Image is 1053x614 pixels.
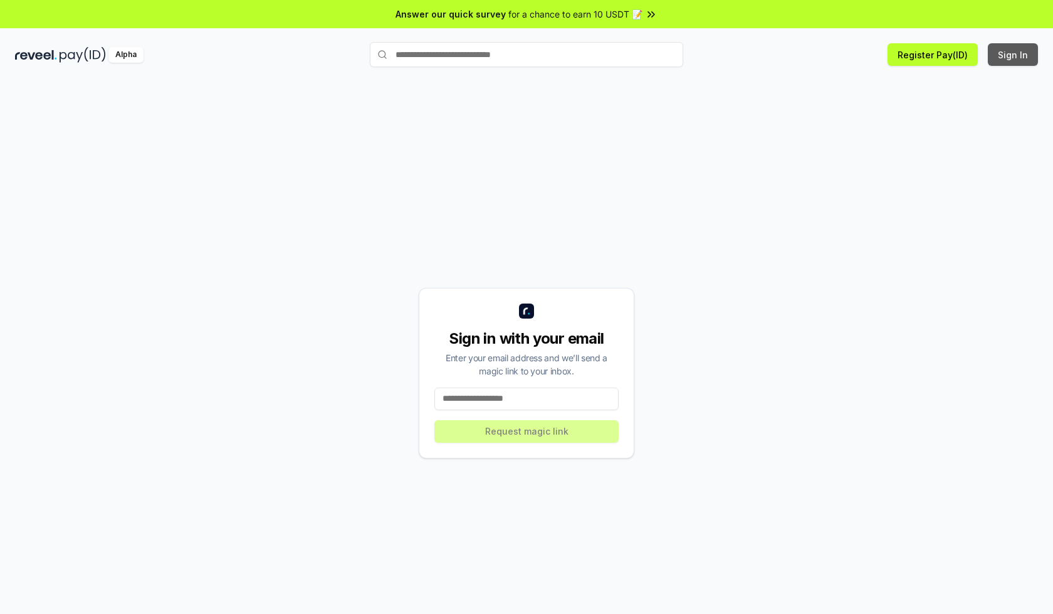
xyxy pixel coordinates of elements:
span: for a chance to earn 10 USDT 📝 [508,8,642,21]
img: logo_small [519,304,534,319]
img: reveel_dark [15,47,57,63]
div: Alpha [108,47,144,63]
img: pay_id [60,47,106,63]
div: Enter your email address and we’ll send a magic link to your inbox. [434,351,619,378]
button: Register Pay(ID) [888,43,978,66]
div: Sign in with your email [434,329,619,349]
span: Answer our quick survey [396,8,506,21]
button: Sign In [988,43,1038,66]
